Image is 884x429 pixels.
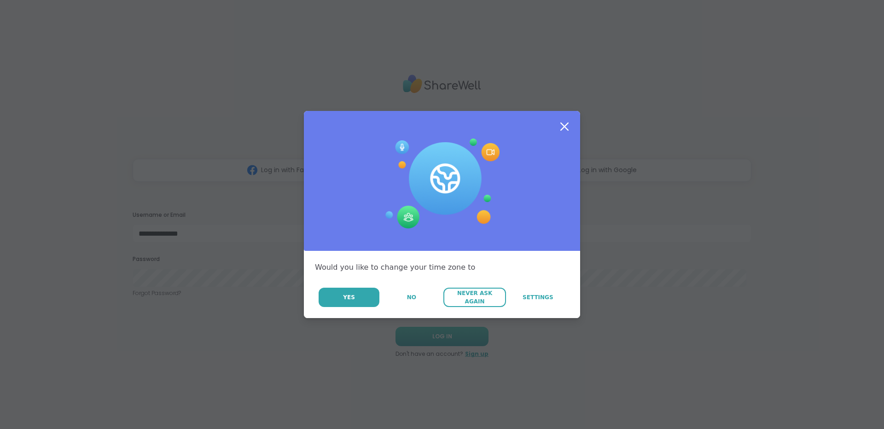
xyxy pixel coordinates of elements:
[523,293,553,301] span: Settings
[343,293,355,301] span: Yes
[443,288,506,307] button: Never Ask Again
[448,289,501,306] span: Never Ask Again
[384,139,500,229] img: Session Experience
[507,288,569,307] a: Settings
[315,262,569,273] div: Would you like to change your time zone to
[380,288,442,307] button: No
[407,293,416,301] span: No
[319,288,379,307] button: Yes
